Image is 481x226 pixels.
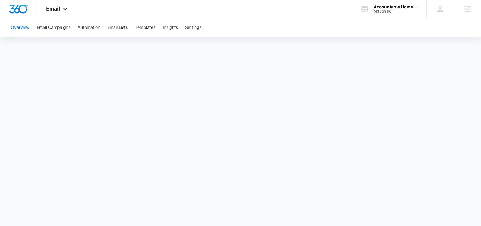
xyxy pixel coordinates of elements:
button: Automation [78,18,100,37]
button: Insights [163,18,178,37]
button: Email Lists [107,18,128,37]
button: Templates [135,18,155,37]
span: Email [46,5,60,12]
div: account name [374,5,418,9]
button: Settings [185,18,201,37]
button: Overview [11,18,29,37]
button: Email Campaigns [37,18,70,37]
div: account id [374,9,418,14]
